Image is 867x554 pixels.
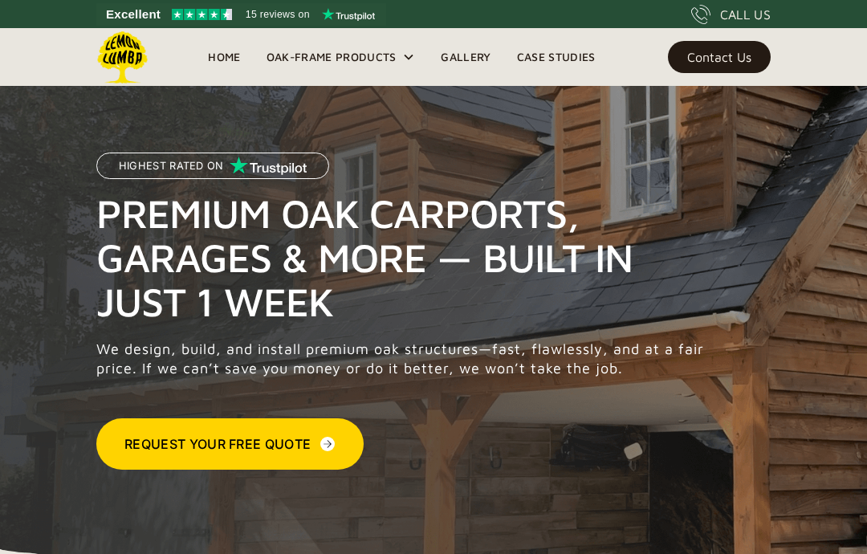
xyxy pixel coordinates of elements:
[96,191,713,324] h1: Premium Oak Carports, Garages & More — Built in Just 1 Week
[254,28,429,86] div: Oak-Frame Products
[504,45,609,69] a: Case Studies
[322,8,375,21] img: Trustpilot logo
[687,51,751,63] div: Contact Us
[119,161,224,172] p: Highest Rated on
[195,45,253,69] a: Home
[96,3,386,26] a: See Lemon Lumba reviews on Trustpilot
[428,45,503,69] a: Gallery
[96,153,329,191] a: Highest Rated on
[172,9,232,20] img: Trustpilot 4.5 stars
[668,41,771,73] a: Contact Us
[246,5,310,24] span: 15 reviews on
[267,47,397,67] div: Oak-Frame Products
[96,340,713,378] p: We design, build, and install premium oak structures—fast, flawlessly, and at a fair price. If we...
[96,418,364,470] a: Request Your Free Quote
[691,5,771,24] a: CALL US
[720,5,771,24] div: CALL US
[124,434,311,454] div: Request Your Free Quote
[106,5,161,24] span: Excellent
